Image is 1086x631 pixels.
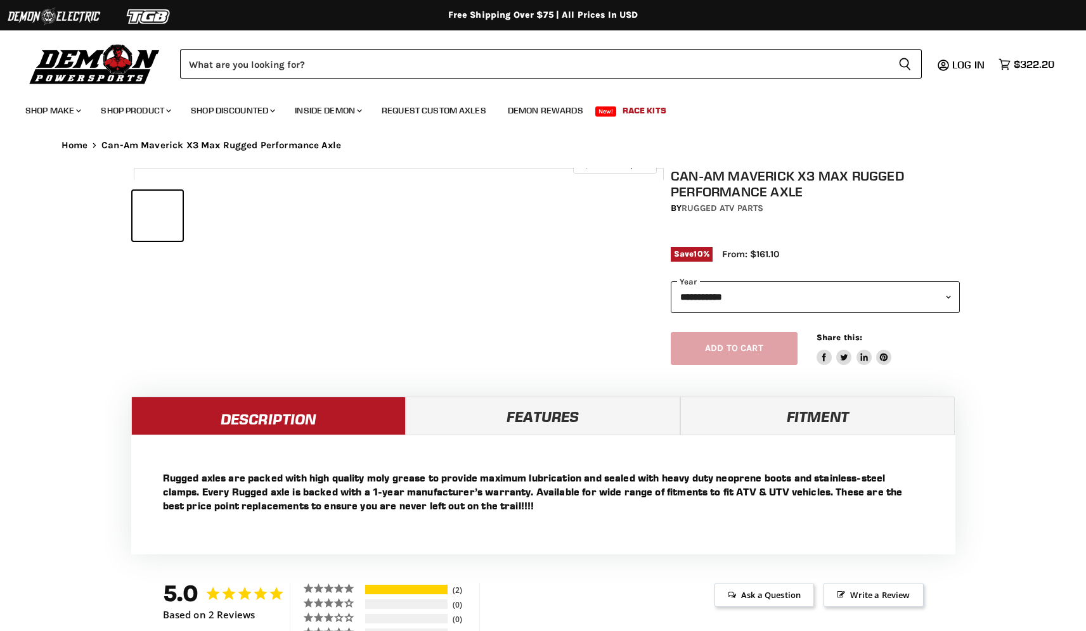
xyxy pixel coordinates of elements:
a: Rugged ATV Parts [682,203,763,214]
img: TGB Logo 2 [101,4,197,29]
div: 5-Star Ratings [365,585,448,594]
input: Search [180,49,888,79]
div: by [671,201,960,215]
span: Click to expand [579,160,650,169]
button: Can-Am Maverick X3 Max Rugged Performance Axle thumbnail [186,191,236,241]
span: Share this: [817,333,862,342]
a: Race Kits [613,98,676,124]
a: Description [131,397,406,435]
span: From: $161.10 [722,248,779,260]
a: Demon Rewards [498,98,593,124]
button: Can-Am Maverick X3 Max Rugged Performance Axle thumbnail [240,191,290,241]
span: Write a Review [824,583,923,607]
a: $322.20 [992,55,1061,73]
ul: Main menu [16,92,1051,124]
h1: Can-Am Maverick X3 Max Rugged Performance Axle [671,168,960,200]
span: Can-Am Maverick X3 Max Rugged Performance Axle [101,140,341,151]
a: Shop Make [16,98,89,124]
div: 5 ★ [303,583,363,594]
select: year [671,281,960,312]
img: Demon Powersports [25,41,164,86]
strong: 5.0 [163,580,199,607]
a: Features [406,397,680,435]
a: Inside Demon [285,98,370,124]
span: 10 [694,249,702,258]
button: Can-Am Maverick X3 Max Rugged Performance Axle thumbnail [402,191,452,241]
a: Home [61,140,88,151]
a: Shop Discounted [181,98,283,124]
button: Can-Am Maverick X3 Max Rugged Performance Axle thumbnail [133,191,183,241]
img: Demon Electric Logo 2 [6,4,101,29]
span: $322.20 [1014,58,1054,70]
button: Can-Am Maverick X3 Max Rugged Performance Axle thumbnail [294,191,344,241]
a: Request Custom Axles [372,98,496,124]
span: Log in [952,58,985,71]
span: Ask a Question [714,583,814,607]
nav: Breadcrumbs [36,140,1050,151]
div: 100% [365,585,448,594]
a: Fitment [680,397,955,435]
a: Shop Product [91,98,179,124]
aside: Share this: [817,332,892,366]
div: 2 [449,585,476,596]
a: Log in [947,59,992,70]
form: Product [180,49,922,79]
div: Free Shipping Over $75 | All Prices In USD [36,10,1050,21]
button: Can-Am Maverick X3 Max Rugged Performance Axle thumbnail [348,191,398,241]
button: Search [888,49,922,79]
span: Based on 2 Reviews [163,609,255,620]
p: Rugged axles are packed with high quality moly grease to provide maximum lubrication and sealed w... [163,471,924,513]
span: Save % [671,247,713,261]
span: New! [595,106,617,117]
